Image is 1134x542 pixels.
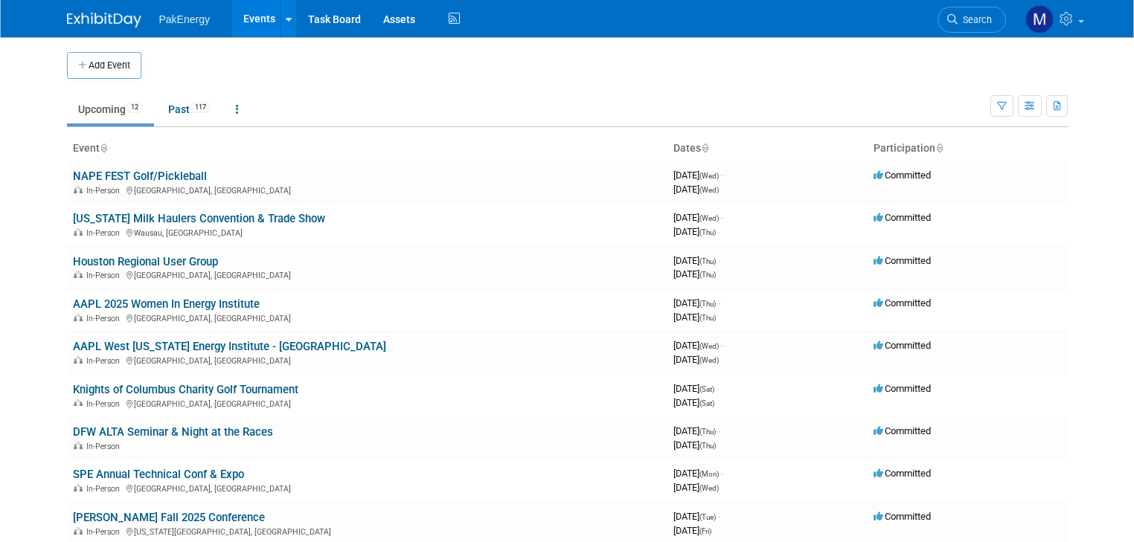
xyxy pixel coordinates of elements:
[699,527,711,535] span: (Fri)
[67,52,141,79] button: Add Event
[126,102,143,113] span: 12
[74,314,83,321] img: In-Person Event
[718,255,720,266] span: -
[721,212,723,223] span: -
[699,513,716,521] span: (Tue)
[717,383,719,394] span: -
[874,511,931,522] span: Committed
[699,442,716,450] span: (Thu)
[74,399,83,407] img: In-Person Event
[74,484,83,491] img: In-Person Event
[73,425,273,439] a: DFW ALTA Seminar & Night at the Races
[699,172,719,180] span: (Wed)
[73,525,661,537] div: [US_STATE][GEOGRAPHIC_DATA], [GEOGRAPHIC_DATA]
[938,7,1006,33] a: Search
[673,354,719,365] span: [DATE]
[86,442,124,451] span: In-Person
[699,342,719,350] span: (Wed)
[100,142,107,154] a: Sort by Event Name
[74,186,83,193] img: In-Person Event
[673,184,719,195] span: [DATE]
[721,340,723,351] span: -
[1025,5,1054,33] img: Mary Walker
[673,511,720,522] span: [DATE]
[73,511,265,524] a: [PERSON_NAME] Fall 2025 Conference
[86,356,124,366] span: In-Person
[673,397,714,408] span: [DATE]
[699,428,716,436] span: (Thu)
[673,226,716,237] span: [DATE]
[699,399,714,407] span: (Sat)
[67,136,667,161] th: Event
[73,297,260,311] a: AAPL 2025 Women In Energy Institute
[673,170,723,181] span: [DATE]
[721,468,723,479] span: -
[701,142,708,154] a: Sort by Start Date
[667,136,868,161] th: Dates
[673,312,716,323] span: [DATE]
[874,255,931,266] span: Committed
[86,399,124,409] span: In-Person
[74,228,83,236] img: In-Person Event
[699,271,716,279] span: (Thu)
[958,14,992,25] span: Search
[699,300,716,308] span: (Thu)
[699,356,719,364] span: (Wed)
[86,228,124,238] span: In-Person
[73,482,661,494] div: [GEOGRAPHIC_DATA], [GEOGRAPHIC_DATA]
[673,468,723,479] span: [DATE]
[67,95,154,123] a: Upcoming12
[874,170,931,181] span: Committed
[673,340,723,351] span: [DATE]
[874,383,931,394] span: Committed
[721,170,723,181] span: -
[699,186,719,194] span: (Wed)
[67,13,141,28] img: ExhibitDay
[74,527,83,535] img: In-Person Event
[73,397,661,409] div: [GEOGRAPHIC_DATA], [GEOGRAPHIC_DATA]
[673,383,719,394] span: [DATE]
[699,214,719,222] span: (Wed)
[874,212,931,223] span: Committed
[699,314,716,322] span: (Thu)
[935,142,943,154] a: Sort by Participation Type
[73,170,207,183] a: NAPE FEST Golf/Pickleball
[874,468,931,479] span: Committed
[673,425,720,436] span: [DATE]
[699,257,716,265] span: (Thu)
[86,186,124,196] span: In-Person
[157,95,222,123] a: Past117
[699,484,719,492] span: (Wed)
[699,470,719,478] span: (Mon)
[73,468,244,481] a: SPE Annual Technical Conf & Expo
[673,439,716,451] span: [DATE]
[73,226,661,238] div: Wausau, [GEOGRAPHIC_DATA]
[86,484,124,494] span: In-Person
[718,297,720,309] span: -
[73,383,298,396] a: Knights of Columbus Charity Golf Tournament
[159,13,210,25] span: PakEnergy
[874,297,931,309] span: Committed
[86,314,124,323] span: In-Person
[718,511,720,522] span: -
[73,184,661,196] div: [GEOGRAPHIC_DATA], [GEOGRAPHIC_DATA]
[74,271,83,278] img: In-Person Event
[86,527,124,537] span: In-Person
[73,312,661,323] div: [GEOGRAPHIC_DATA], [GEOGRAPHIC_DATA]
[673,212,723,223] span: [DATE]
[74,442,83,449] img: In-Person Event
[74,356,83,364] img: In-Person Event
[673,525,711,536] span: [DATE]
[699,228,716,236] span: (Thu)
[73,255,218,268] a: Houston Regional User Group
[190,102,211,113] span: 117
[673,297,720,309] span: [DATE]
[718,425,720,436] span: -
[73,212,325,225] a: [US_STATE] Milk Haulers Convention & Trade Show
[673,482,719,493] span: [DATE]
[73,354,661,366] div: [GEOGRAPHIC_DATA], [GEOGRAPHIC_DATA]
[73,340,386,353] a: AAPL West [US_STATE] Energy Institute - [GEOGRAPHIC_DATA]
[868,136,1068,161] th: Participation
[73,268,661,280] div: [GEOGRAPHIC_DATA], [GEOGRAPHIC_DATA]
[874,425,931,436] span: Committed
